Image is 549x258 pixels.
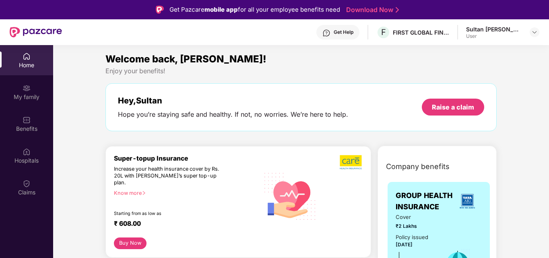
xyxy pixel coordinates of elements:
[105,53,266,65] span: Welcome back, [PERSON_NAME]!
[396,213,433,221] span: Cover
[118,110,348,119] div: Hope you’re staying safe and healthy. If not, no worries. We’re here to help.
[386,161,450,172] span: Company benefits
[114,220,251,229] div: ₹ 608.00
[396,190,453,213] span: GROUP HEALTH INSURANCE
[156,6,164,14] img: Logo
[114,211,225,217] div: Starting from as low as
[466,33,522,39] div: User
[23,116,31,124] img: svg+xml;base64,PHN2ZyBpZD0iQmVuZWZpdHMiIHhtbG5zPSJodHRwOi8vd3d3LnczLm9yZy8yMDAwL3N2ZyIgd2lkdGg9Ij...
[396,233,428,241] div: Policy issued
[531,29,538,35] img: svg+xml;base64,PHN2ZyBpZD0iRHJvcGRvd24tMzJ4MzIiIHhtbG5zPSJodHRwOi8vd3d3LnczLm9yZy8yMDAwL3N2ZyIgd2...
[23,52,31,60] img: svg+xml;base64,PHN2ZyBpZD0iSG9tZSIgeG1sbnM9Imh0dHA6Ly93d3cudzMub3JnLzIwMDAvc3ZnIiB3aWR0aD0iMjAiIG...
[142,191,146,195] span: right
[114,155,259,162] div: Super-topup Insurance
[105,67,497,75] div: Enjoy your benefits!
[169,5,340,14] div: Get Pazcare for all your employee benefits need
[118,96,348,105] div: Hey, Sultan
[114,190,254,196] div: Know more
[334,29,353,35] div: Get Help
[23,180,31,188] img: svg+xml;base64,PHN2ZyBpZD0iQ2xhaW0iIHhtbG5zPSJodHRwOi8vd3d3LnczLm9yZy8yMDAwL3N2ZyIgd2lkdGg9IjIwIi...
[114,166,224,186] div: Increase your health insurance cover by Rs. 20L with [PERSON_NAME]’s super top-up plan.
[23,148,31,156] img: svg+xml;base64,PHN2ZyBpZD0iSG9zcGl0YWxzIiB4bWxucz0iaHR0cDovL3d3dy53My5vcmcvMjAwMC9zdmciIHdpZHRoPS...
[204,6,238,13] strong: mobile app
[259,164,322,227] img: svg+xml;base64,PHN2ZyB4bWxucz0iaHR0cDovL3d3dy53My5vcmcvMjAwMC9zdmciIHhtbG5zOnhsaW5rPSJodHRwOi8vd3...
[393,29,449,36] div: FIRST GLOBAL FINANCE PVT. LTD.
[322,29,330,37] img: svg+xml;base64,PHN2ZyBpZD0iSGVscC0zMngzMiIgeG1sbnM9Imh0dHA6Ly93d3cudzMub3JnLzIwMDAvc3ZnIiB3aWR0aD...
[456,190,478,212] img: insurerLogo
[10,27,62,37] img: New Pazcare Logo
[346,6,396,14] a: Download Now
[114,237,147,249] button: Buy Now
[396,6,399,14] img: Stroke
[381,27,386,37] span: F
[432,103,474,111] div: Raise a claim
[340,155,363,170] img: b5dec4f62d2307b9de63beb79f102df3.png
[396,241,413,248] span: [DATE]
[23,84,31,92] img: svg+xml;base64,PHN2ZyB3aWR0aD0iMjAiIGhlaWdodD0iMjAiIHZpZXdCb3g9IjAgMCAyMCAyMCIgZmlsbD0ibm9uZSIgeG...
[396,222,433,230] span: ₹2 Lakhs
[466,25,522,33] div: Sultan [PERSON_NAME]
